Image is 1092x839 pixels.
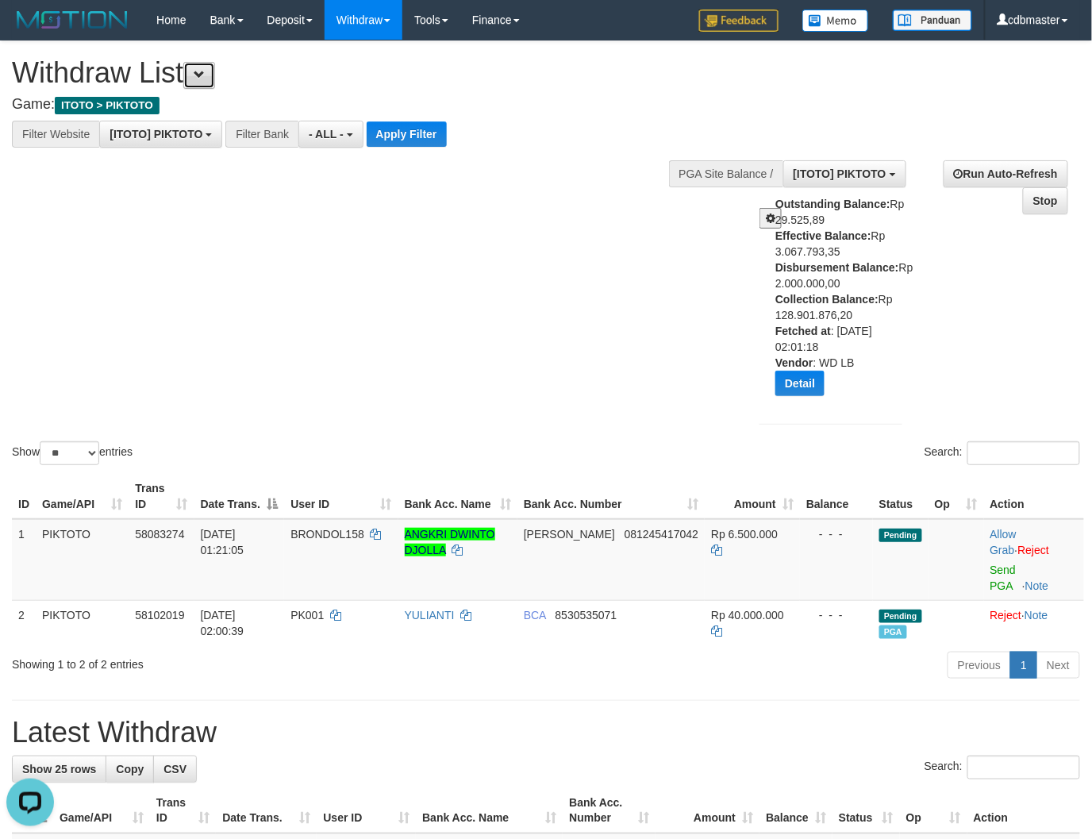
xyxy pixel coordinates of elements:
[984,600,1084,645] td: ·
[40,441,99,465] select: Showentries
[929,474,984,519] th: Op: activate to sort column ascending
[1025,609,1048,622] a: Note
[405,609,455,622] a: YULIANTI
[775,261,899,274] b: Disbursement Balance:
[225,121,298,148] div: Filter Bank
[893,10,972,31] img: panduan.png
[711,609,784,622] span: Rp 40.000.000
[669,160,783,187] div: PGA Site Balance /
[110,128,202,140] span: [ITOTO] PIKTOTO
[1025,579,1049,592] a: Note
[699,10,779,32] img: Feedback.jpg
[298,121,363,148] button: - ALL -
[194,474,285,519] th: Date Trans.: activate to sort column descending
[775,196,913,408] div: Rp 29.525,89 Rp 3.067.793,35 Rp 2.000.000,00 Rp 128.901.876,20 : [DATE] 02:01:18 : WD LB
[711,528,778,541] span: Rp 6.500.000
[12,8,133,32] img: MOTION_logo.png
[967,788,1080,833] th: Action
[12,97,712,113] h4: Game:
[135,609,184,622] span: 58102019
[12,650,443,672] div: Showing 1 to 2 of 2 entries
[153,756,197,783] a: CSV
[12,57,712,89] h1: Withdraw List
[106,756,154,783] a: Copy
[832,788,900,833] th: Status: activate to sort column ascending
[12,600,36,645] td: 2
[116,763,144,775] span: Copy
[656,788,759,833] th: Amount: activate to sort column ascending
[99,121,222,148] button: [ITOTO] PIKTOTO
[967,441,1080,465] input: Search:
[775,325,831,337] b: Fetched at
[759,788,832,833] th: Balance: activate to sort column ascending
[405,528,495,556] a: ANGKRI DWINTO DJOLLA
[201,528,244,556] span: [DATE] 01:21:05
[705,474,800,519] th: Amount: activate to sort column ascending
[879,610,922,623] span: Pending
[800,474,873,519] th: Balance
[925,441,1080,465] label: Search:
[284,474,398,519] th: User ID: activate to sort column ascending
[563,788,655,833] th: Bank Acc. Number: activate to sort column ascending
[309,128,344,140] span: - ALL -
[290,528,364,541] span: BRONDOL158
[775,371,825,396] button: Detail
[775,293,879,306] b: Collection Balance:
[802,10,869,32] img: Button%20Memo.svg
[12,121,99,148] div: Filter Website
[879,625,907,639] span: PGA
[150,788,216,833] th: Trans ID: activate to sort column ascending
[806,607,867,623] div: - - -
[36,600,129,645] td: PIKTOTO
[12,717,1080,749] h1: Latest Withdraw
[990,564,1017,592] a: Send PGA
[873,474,929,519] th: Status
[416,788,563,833] th: Bank Acc. Name: activate to sort column ascending
[948,652,1011,679] a: Previous
[1010,652,1037,679] a: 1
[216,788,317,833] th: Date Trans.: activate to sort column ascending
[524,528,615,541] span: [PERSON_NAME]
[944,160,1068,187] a: Run Auto-Refresh
[201,609,244,637] span: [DATE] 02:00:39
[775,356,813,369] b: Vendor
[398,474,517,519] th: Bank Acc. Name: activate to sort column ascending
[900,788,967,833] th: Op: activate to sort column ascending
[990,528,1017,556] a: Allow Grab
[12,474,36,519] th: ID
[55,97,160,114] span: ITOTO > PIKTOTO
[517,474,705,519] th: Bank Acc. Number: activate to sort column ascending
[524,609,546,622] span: BCA
[317,788,416,833] th: User ID: activate to sort column ascending
[984,519,1084,601] td: ·
[12,519,36,601] td: 1
[36,474,129,519] th: Game/API: activate to sort column ascending
[925,756,1080,779] label: Search:
[1036,652,1080,679] a: Next
[135,528,184,541] span: 58083274
[625,528,698,541] span: Copy 081245417042 to clipboard
[12,441,133,465] label: Show entries
[129,474,194,519] th: Trans ID: activate to sort column ascending
[53,788,150,833] th: Game/API: activate to sort column ascending
[1018,544,1050,556] a: Reject
[984,474,1084,519] th: Action
[806,526,867,542] div: - - -
[794,167,886,180] span: [ITOTO] PIKTOTO
[6,6,54,54] button: Open LiveChat chat widget
[879,529,922,542] span: Pending
[1023,187,1068,214] a: Stop
[22,763,96,775] span: Show 25 rows
[36,519,129,601] td: PIKTOTO
[783,160,906,187] button: [ITOTO] PIKTOTO
[163,763,186,775] span: CSV
[775,198,890,210] b: Outstanding Balance:
[990,609,1022,622] a: Reject
[556,609,617,622] span: Copy 8530535071 to clipboard
[290,609,324,622] span: PK001
[990,528,1018,556] span: ·
[367,121,447,147] button: Apply Filter
[12,756,106,783] a: Show 25 rows
[967,756,1080,779] input: Search:
[775,229,871,242] b: Effective Balance:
